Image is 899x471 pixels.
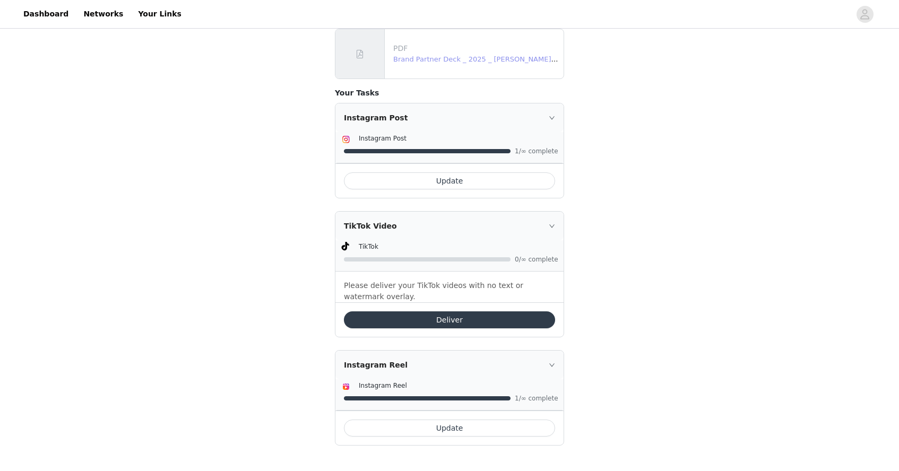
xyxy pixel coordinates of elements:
a: Dashboard [17,2,75,26]
i: icon: right [549,362,555,368]
i: icon: right [549,223,555,229]
a: Your Links [132,2,188,26]
p: PDF [393,43,559,54]
span: 0/∞ complete [515,256,557,263]
div: icon: rightInstagram Post [335,103,564,132]
img: Instagram Icon [342,135,350,144]
span: Instagram Post [359,135,407,142]
i: icon: right [549,115,555,121]
img: Instagram Reels Icon [342,382,350,391]
button: Update [344,172,555,189]
span: TikTok [359,243,378,250]
a: Networks [77,2,129,26]
div: avatar [860,6,870,23]
span: 1/∞ complete [515,395,557,402]
button: Deliver [344,311,555,328]
span: Instagram Reel [359,382,407,389]
button: Update [344,420,555,437]
div: icon: rightInstagram Reel [335,351,564,379]
div: icon: rightTikTok Video [335,212,564,240]
p: Please deliver your TikTok videos with no text or watermark overlay. [344,280,555,302]
a: Brand Partner Deck _ 2025 _ [PERSON_NAME].pdf [393,55,565,63]
span: 1/∞ complete [515,148,557,154]
h4: Your Tasks [335,88,564,99]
